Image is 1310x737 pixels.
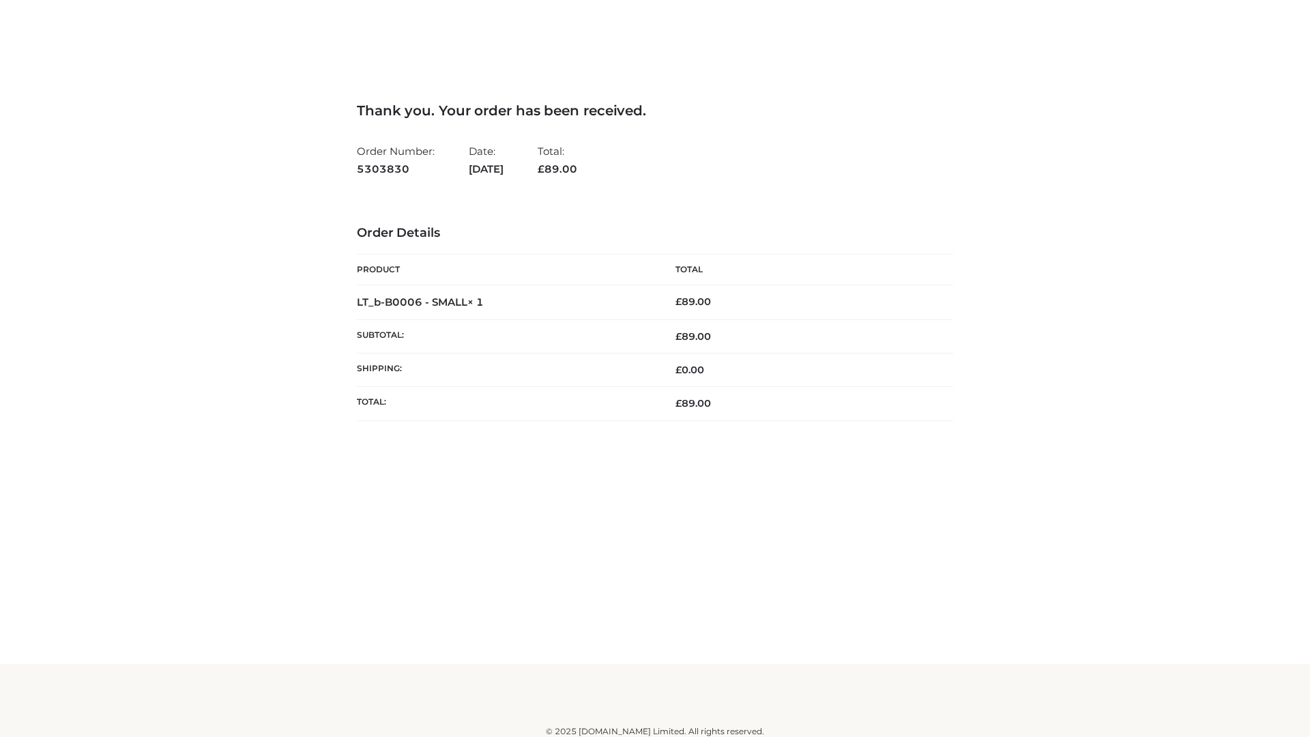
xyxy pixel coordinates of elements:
[675,330,682,343] span: £
[675,364,682,376] span: £
[538,162,544,175] span: £
[357,102,953,119] h3: Thank you. Your order has been received.
[357,319,655,353] th: Subtotal:
[675,397,682,409] span: £
[357,353,655,387] th: Shipping:
[357,255,655,285] th: Product
[675,330,711,343] span: 89.00
[675,364,704,376] bdi: 0.00
[675,397,711,409] span: 89.00
[655,255,953,285] th: Total
[357,226,953,241] h3: Order Details
[467,295,484,308] strong: × 1
[469,139,504,181] li: Date:
[675,295,711,308] bdi: 89.00
[357,295,484,308] strong: LT_b-B0006 - SMALL
[357,387,655,420] th: Total:
[357,139,435,181] li: Order Number:
[538,162,577,175] span: 89.00
[357,160,435,178] strong: 5303830
[469,160,504,178] strong: [DATE]
[538,139,577,181] li: Total:
[675,295,682,308] span: £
